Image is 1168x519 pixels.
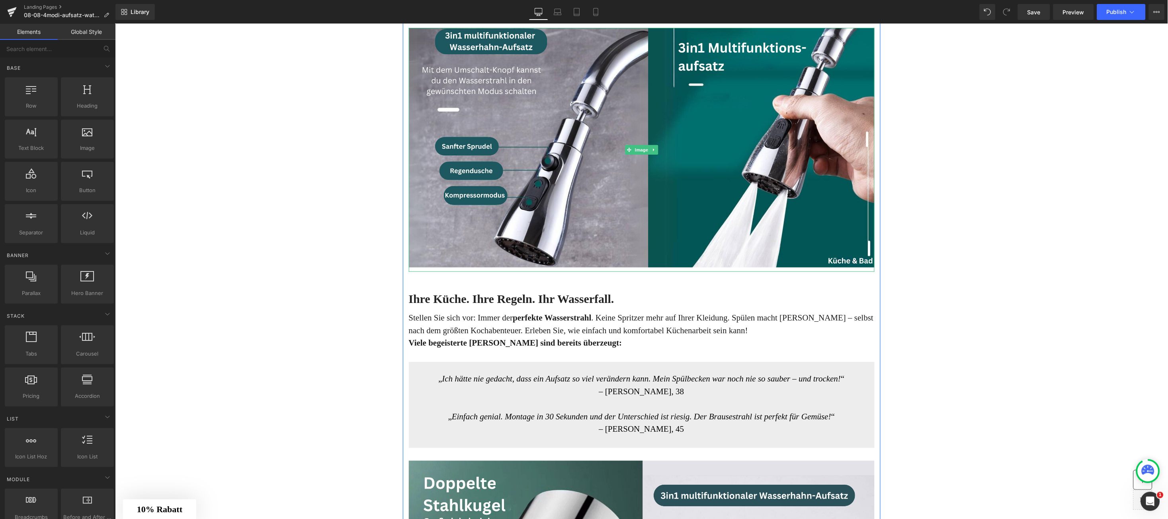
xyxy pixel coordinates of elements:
[535,121,543,131] a: Expand / Collapse
[294,314,507,324] strong: Viele begeisterte [PERSON_NAME] sind bereits überzeugt:
[7,452,55,461] span: Icon List Hoz
[131,8,149,16] span: Library
[63,350,111,358] span: Carousel
[7,186,55,195] span: Icon
[1157,492,1164,498] span: 1
[529,4,548,20] a: Desktop
[518,121,535,131] span: Image
[548,4,567,20] a: Laptop
[63,452,111,461] span: Icon List
[567,4,586,20] a: Tablet
[63,228,111,237] span: Liquid
[1053,4,1094,20] a: Preview
[327,350,726,360] i: Ich hätte nie gedacht, dass ein Aufsatz so viel verändern kann. Mein Spülbecken war noch nie so s...
[24,4,115,10] a: Landing Pages
[980,4,996,20] button: Undo
[398,289,476,299] strong: perfekte Wasserstrahl
[294,267,760,283] h2: Ihre Küche. Ihre Regeln. Ihr Wasserfall.
[6,312,25,320] span: Stack
[6,64,21,72] span: Base
[7,102,55,110] span: Row
[6,415,20,423] span: List
[294,362,760,374] p: – [PERSON_NAME], 38
[7,289,55,297] span: Parallax
[294,399,760,412] p: – [PERSON_NAME], 45
[7,144,55,152] span: Text Block
[1141,492,1160,511] iframe: Intercom live chat
[1149,4,1165,20] button: More
[6,252,29,259] span: Banner
[63,186,111,195] span: Button
[586,4,605,20] a: Mobile
[7,228,55,237] span: Separator
[7,350,55,358] span: Tabs
[63,102,111,110] span: Heading
[63,289,111,297] span: Hero Banner
[24,12,100,18] span: 08-08-4modi-aufsatz-waterjake-v1-DESKTOP
[1027,8,1041,16] span: Save
[63,144,111,152] span: Image
[1097,4,1146,20] button: Publish
[294,387,760,399] p: „ “
[7,392,55,400] span: Pricing
[294,349,760,362] p: „ “
[294,288,760,313] p: Stellen Sie sich vor: Immer der . Keine Spritzer mehr auf Ihrer Kleidung. Spülen macht [PERSON_NA...
[337,388,716,397] i: Einfach genial. Montage in 30 Sekunden und der Unterschied ist riesig. Der Brausestrahl ist perfe...
[1107,9,1127,15] span: Publish
[6,476,31,483] span: Module
[58,24,115,40] a: Global Style
[1063,8,1084,16] span: Preview
[63,392,111,400] span: Accordion
[999,4,1015,20] button: Redo
[115,4,155,20] a: New Library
